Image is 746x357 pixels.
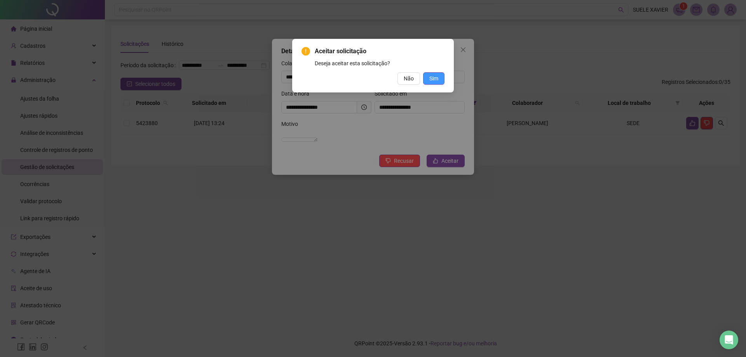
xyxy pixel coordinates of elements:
span: Sim [429,74,438,83]
span: Aceitar solicitação [315,47,444,56]
div: Open Intercom Messenger [720,331,738,349]
span: Não [404,74,414,83]
button: Não [397,72,420,85]
span: exclamation-circle [302,47,310,56]
button: Sim [423,72,444,85]
div: Deseja aceitar esta solicitação? [315,59,444,68]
